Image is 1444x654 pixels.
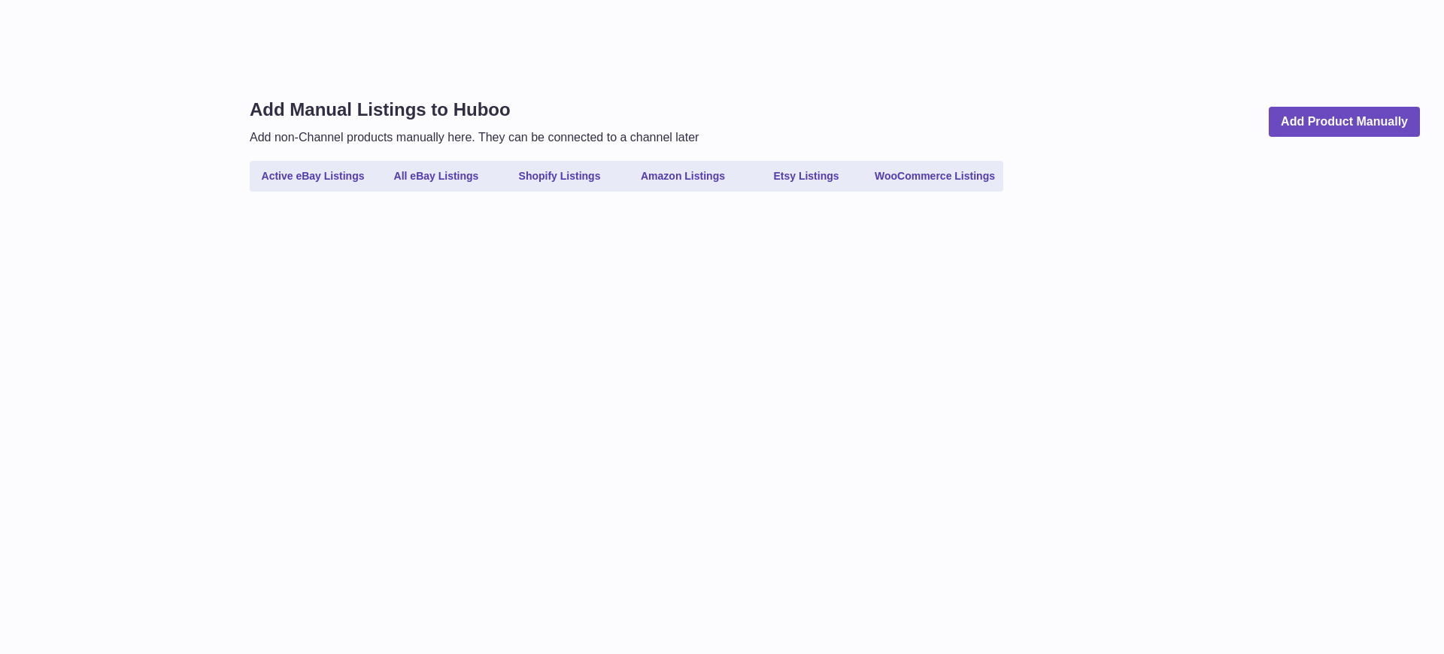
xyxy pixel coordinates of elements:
[250,98,699,122] h1: Add Manual Listings to Huboo
[499,164,620,189] a: Shopify Listings
[253,164,373,189] a: Active eBay Listings
[623,164,743,189] a: Amazon Listings
[376,164,496,189] a: All eBay Listings
[869,164,1000,189] a: WooCommerce Listings
[746,164,866,189] a: Etsy Listings
[250,129,699,146] p: Add non-Channel products manually here. They can be connected to a channel later
[1269,107,1420,138] a: Add Product Manually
